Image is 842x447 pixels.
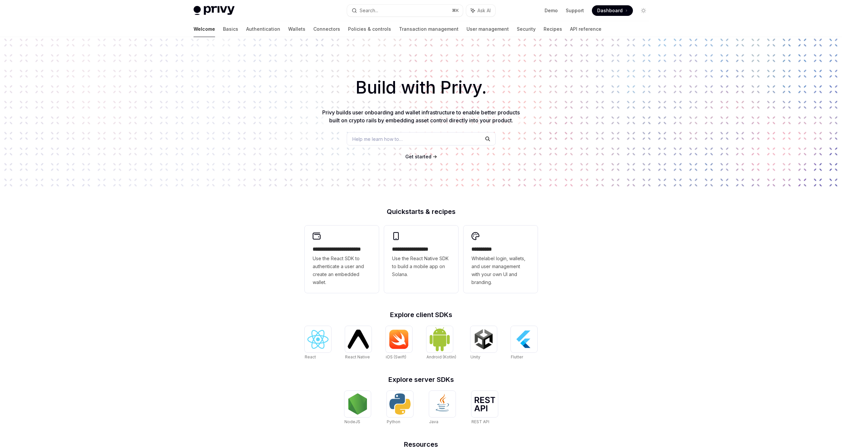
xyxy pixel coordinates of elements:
[305,376,538,383] h2: Explore server SDKs
[322,109,520,124] span: Privy builds user onboarding and wallet infrastructure to enable better products built on crypto ...
[305,326,331,360] a: ReactReact
[426,354,456,359] span: Android (Kotlin)
[429,327,450,351] img: Android (Kotlin)
[347,5,463,17] button: Search...⌘K
[597,7,623,14] span: Dashboard
[473,329,494,350] img: Unity
[544,21,562,37] a: Recipes
[344,419,360,424] span: NodeJS
[452,8,459,13] span: ⌘ K
[194,21,215,37] a: Welcome
[405,154,431,159] span: Get started
[477,7,491,14] span: Ask AI
[466,5,495,17] button: Ask AI
[313,21,340,37] a: Connectors
[432,393,453,415] img: Java
[305,354,316,359] span: React
[223,21,238,37] a: Basics
[392,255,450,278] span: Use the React Native SDK to build a mobile app on Solana.
[511,354,523,359] span: Flutter
[429,391,456,425] a: JavaJava
[429,419,438,424] span: Java
[313,255,371,286] span: Use the React SDK to authenticate a user and create an embedded wallet.
[194,6,235,15] img: light logo
[566,7,584,14] a: Support
[388,329,410,349] img: iOS (Swift)
[389,393,411,415] img: Python
[307,330,329,349] img: React
[405,153,431,160] a: Get started
[386,354,406,359] span: iOS (Swift)
[305,311,538,318] h2: Explore client SDKs
[470,354,480,359] span: Unity
[471,255,530,286] span: Whitelabel login, wallets, and user management with your own UI and branding.
[387,419,400,424] span: Python
[344,391,371,425] a: NodeJSNodeJS
[387,391,413,425] a: PythonPython
[399,21,459,37] a: Transaction management
[386,326,412,360] a: iOS (Swift)iOS (Swift)
[517,21,536,37] a: Security
[474,397,495,411] img: REST API
[570,21,601,37] a: API reference
[352,136,403,142] span: Help me learn how to…
[347,393,368,415] img: NodeJS
[348,21,391,37] a: Policies & controls
[384,225,458,293] a: **** **** **** ***Use the React Native SDK to build a mobile app on Solana.
[471,419,489,424] span: REST API
[638,5,649,16] button: Toggle dark mode
[513,329,535,350] img: Flutter
[466,21,509,37] a: User management
[345,326,372,360] a: React NativeReact Native
[246,21,280,37] a: Authentication
[305,208,538,215] h2: Quickstarts & recipes
[426,326,456,360] a: Android (Kotlin)Android (Kotlin)
[545,7,558,14] a: Demo
[345,354,370,359] span: React Native
[464,225,538,293] a: **** *****Whitelabel login, wallets, and user management with your own UI and branding.
[511,326,537,360] a: FlutterFlutter
[288,21,305,37] a: Wallets
[471,391,498,425] a: REST APIREST API
[360,7,378,15] div: Search...
[11,75,831,101] h1: Build with Privy.
[348,330,369,348] img: React Native
[470,326,497,360] a: UnityUnity
[592,5,633,16] a: Dashboard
